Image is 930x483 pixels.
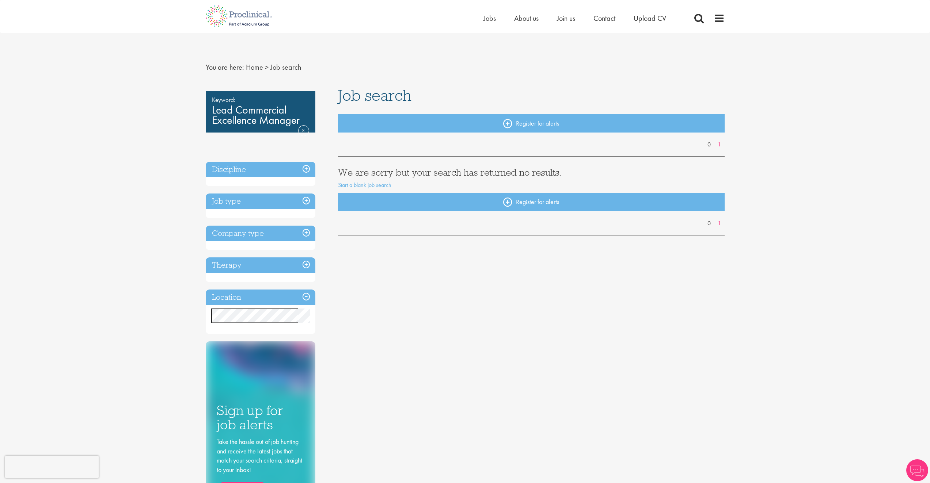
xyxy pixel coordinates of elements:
span: Job search [338,85,411,105]
div: Lead Commercial Excellence Manager [206,91,315,133]
h3: Therapy [206,257,315,273]
a: Remove [298,125,309,146]
a: 1 [714,219,725,228]
a: Upload CV [634,14,666,23]
h3: We are sorry but your search has returned no results. [338,168,725,177]
a: Register for alerts [338,193,725,211]
a: Register for alerts [338,114,725,133]
span: > [265,62,269,72]
a: Jobs [483,14,496,23]
h3: Discipline [206,162,315,177]
h3: Company type [206,226,315,241]
a: Contact [593,14,615,23]
h3: Job type [206,193,315,209]
a: Join us [557,14,575,23]
a: About us [514,14,539,23]
h3: Location [206,290,315,305]
a: 1 [714,141,725,149]
a: Start a blank job search [338,181,391,189]
span: Keyword: [212,95,309,105]
a: 0 [704,141,714,149]
iframe: reCAPTCHA [5,456,99,478]
img: Chatbot [906,459,928,481]
a: breadcrumb link [246,62,263,72]
span: Job search [270,62,301,72]
span: You are here: [206,62,244,72]
h3: Sign up for job alerts [217,403,304,432]
a: 0 [704,219,714,228]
